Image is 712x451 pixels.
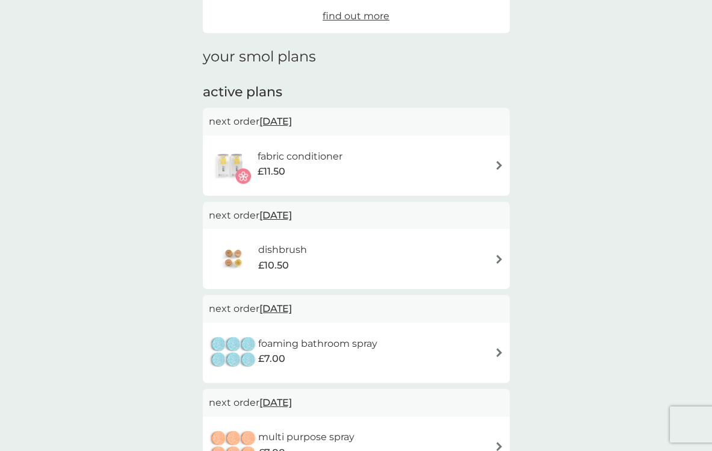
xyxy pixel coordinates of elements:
h2: active plans [203,83,510,102]
p: next order [209,114,504,129]
span: find out more [323,10,389,22]
img: dishbrush [209,238,258,280]
span: [DATE] [259,110,292,133]
h6: multi purpose spray [258,429,354,445]
p: next order [209,395,504,411]
img: arrow right [495,161,504,170]
img: arrow right [495,442,504,451]
p: next order [209,301,504,317]
img: arrow right [495,255,504,264]
span: [DATE] [259,297,292,320]
h6: dishbrush [258,242,307,258]
span: [DATE] [259,391,292,414]
h6: fabric conditioner [258,149,342,164]
img: arrow right [495,348,504,357]
span: £11.50 [258,164,285,179]
span: £7.00 [258,351,285,367]
h1: your smol plans [203,48,510,66]
span: [DATE] [259,204,292,227]
a: find out more [323,8,389,24]
img: fabric conditioner [209,145,251,187]
h6: foaming bathroom spray [258,336,377,352]
span: £10.50 [258,258,289,273]
p: next order [209,208,504,223]
img: foaming bathroom spray [209,332,258,374]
